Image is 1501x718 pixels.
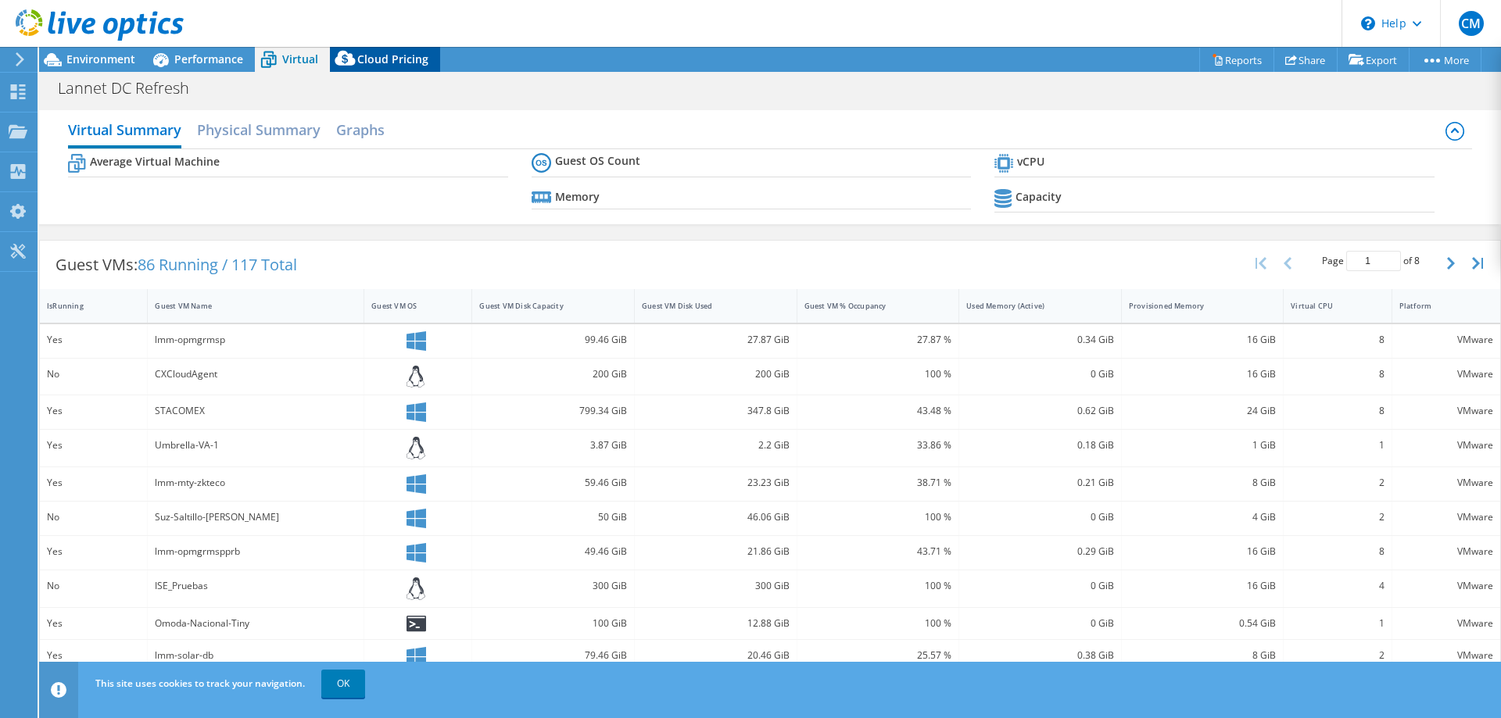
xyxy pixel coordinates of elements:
div: CXCloudAgent [155,366,356,383]
div: 24 GiB [1129,402,1277,420]
div: VMware [1399,509,1493,526]
input: jump to page [1346,251,1401,271]
a: OK [321,670,365,698]
div: 59.46 GiB [479,474,627,491]
div: Umbrella-VA-1 [155,437,356,454]
a: Reports [1199,48,1274,72]
div: 43.71 % [804,543,952,560]
div: Guest VM Name [155,301,338,311]
div: 8 [1291,366,1384,383]
div: VMware [1399,543,1493,560]
b: vCPU [1017,154,1044,170]
div: Platform [1399,301,1474,311]
b: Memory [555,189,600,205]
div: Yes [47,402,140,420]
div: 20.46 GiB [642,647,790,664]
div: 0 GiB [966,577,1114,595]
div: 200 GiB [479,366,627,383]
span: Virtual [282,52,318,66]
div: VMware [1399,474,1493,491]
div: 27.87 GiB [642,331,790,348]
div: 8 GiB [1129,474,1277,491]
h2: Graphs [336,114,385,145]
div: 100 GiB [479,615,627,632]
span: This site uses cookies to track your navigation. [95,677,305,690]
div: Guest VM Disk Used [642,301,771,311]
a: More [1409,48,1481,72]
div: VMware [1399,402,1493,420]
div: 0.21 GiB [966,474,1114,491]
h2: Virtual Summary [68,114,181,148]
div: 300 GiB [642,577,790,595]
div: Guest VM OS [371,301,446,311]
h2: Physical Summary [197,114,321,145]
div: 100 % [804,615,952,632]
div: lmm-solar-db [155,647,356,664]
div: VMware [1399,366,1493,383]
div: No [47,366,140,383]
b: Capacity [1016,189,1062,205]
div: lmm-opmgrmspprb [155,543,356,560]
a: Export [1337,48,1410,72]
div: 100 % [804,509,952,526]
div: 0.29 GiB [966,543,1114,560]
div: 23.23 GiB [642,474,790,491]
div: Omoda-Nacional-Tiny [155,615,356,632]
div: VMware [1399,331,1493,348]
div: VMware [1399,437,1493,454]
div: 4 GiB [1129,509,1277,526]
div: 46.06 GiB [642,509,790,526]
div: Yes [47,474,140,491]
div: Guest VM Disk Capacity [479,301,608,311]
span: 8 [1414,254,1420,267]
div: Suz-Saltillo-[PERSON_NAME] [155,509,356,526]
div: 1 [1291,615,1384,632]
div: 79.46 GiB [479,647,627,664]
div: 16 GiB [1129,331,1277,348]
div: 38.71 % [804,474,952,491]
div: Guest VMs: [40,241,313,289]
div: 8 [1291,402,1384,420]
div: Virtual CPU [1291,301,1365,311]
div: 49.46 GiB [479,543,627,560]
div: 0 GiB [966,509,1114,526]
div: 2 [1291,509,1384,526]
div: 0 GiB [966,615,1114,632]
div: No [47,509,140,526]
div: 2 [1291,474,1384,491]
span: Page of [1322,251,1420,271]
div: VMware [1399,577,1493,595]
div: 799.34 GiB [479,402,627,420]
div: 16 GiB [1129,543,1277,560]
div: Provisioned Memory [1129,301,1258,311]
div: IsRunning [47,301,121,311]
div: 0.18 GiB [966,437,1114,454]
div: 0.38 GiB [966,647,1114,664]
span: Environment [66,52,135,66]
div: No [47,577,140,595]
div: 347.8 GiB [642,402,790,420]
div: Yes [47,647,140,664]
div: 200 GiB [642,366,790,383]
div: 100 % [804,366,952,383]
h1: Lannet DC Refresh [51,80,213,97]
div: Guest VM % Occupancy [804,301,933,311]
div: lmm-opmgrmsp [155,331,356,348]
div: STACOMEX [155,402,356,420]
b: Guest OS Count [555,153,640,169]
div: ISE_Pruebas [155,577,356,595]
div: 1 [1291,437,1384,454]
div: Yes [47,437,140,454]
div: 3.87 GiB [479,437,627,454]
div: Yes [47,543,140,560]
div: 16 GiB [1129,366,1277,383]
div: 12.88 GiB [642,615,790,632]
div: 300 GiB [479,577,627,595]
div: 43.48 % [804,402,952,420]
svg: \n [1361,16,1375,30]
div: 0.62 GiB [966,402,1114,420]
span: Cloud Pricing [357,52,428,66]
span: CM [1459,11,1484,36]
div: 16 GiB [1129,577,1277,595]
div: Yes [47,331,140,348]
